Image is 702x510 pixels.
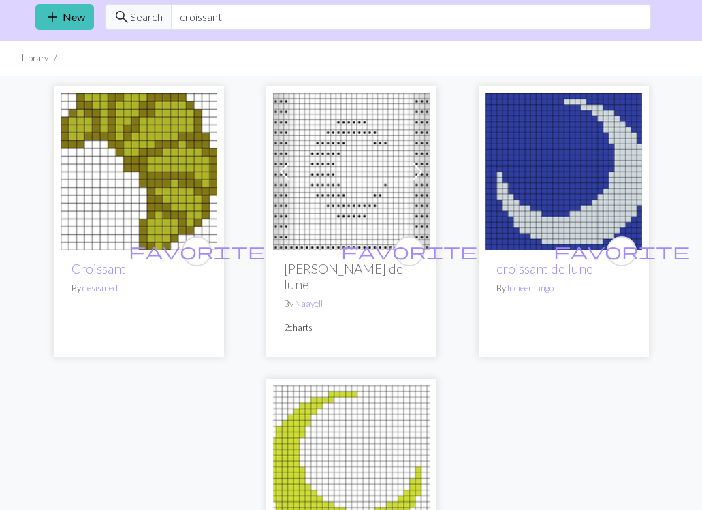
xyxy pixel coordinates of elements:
[114,7,130,27] span: search
[182,236,212,266] button: favourite
[507,283,554,293] a: lucieemango
[129,240,265,261] span: favorite
[129,238,265,265] i: favourite
[284,298,419,310] p: By
[341,238,477,265] i: favourite
[273,93,430,250] img: Lavette lunaire
[284,321,419,334] p: 2 charts
[273,163,430,176] a: Lavette lunaire
[273,456,430,468] a: croissant lune
[71,282,206,295] p: By
[284,261,419,292] h2: [PERSON_NAME] de lune
[496,261,593,276] a: croissant de lune
[485,93,642,250] img: croissant de lune
[607,236,637,266] button: favourite
[554,240,690,261] span: favorite
[35,4,94,30] a: New
[22,52,48,65] li: Library
[61,93,217,250] img: Croissant
[44,7,61,27] span: add
[61,163,217,176] a: Croissant
[485,163,642,176] a: croissant de lune
[496,282,631,295] p: By
[295,298,323,309] a: Naayell
[341,240,477,261] span: favorite
[394,236,424,266] button: favourite
[71,261,126,276] a: Croissant
[130,9,163,25] span: Search
[82,283,118,293] a: desismed
[554,238,690,265] i: favourite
